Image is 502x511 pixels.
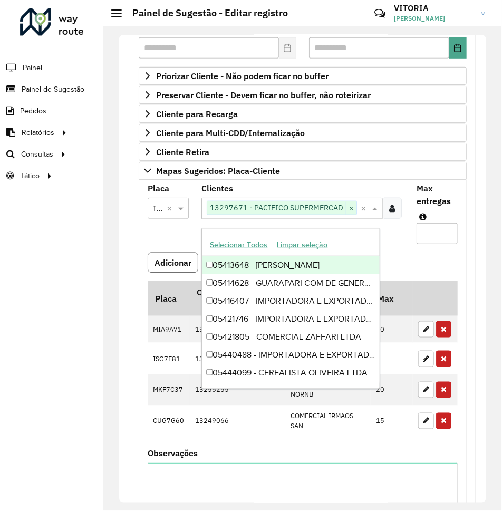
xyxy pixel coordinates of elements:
th: Max [371,281,413,316]
span: Cliente Retira [156,148,209,156]
label: Clientes [201,182,233,195]
div: 05421805 - COMERCIAL ZAFFARI LTDA [202,328,380,346]
span: Priorizar Cliente - Não podem ficar no buffer [156,72,329,80]
span: Painel [23,62,42,73]
td: 1 [371,343,413,374]
button: Choose Date [449,37,467,59]
div: 05452336 - COMERCIAL ZAFFARI LTDA [202,382,380,400]
td: [PERSON_NAME] NORNB [285,374,371,406]
td: 13255255 [190,374,285,406]
span: [PERSON_NAME] [394,14,473,23]
a: Cliente para Multi-CDD/Internalização [139,124,467,142]
a: Preservar Cliente - Devem ficar no buffer, não roteirizar [139,86,467,104]
td: COMERCIAL IRMAOS SAN [285,406,371,437]
td: ISG7E81 [148,343,190,374]
h3: VITORIA [394,3,473,13]
a: Priorizar Cliente - Não podem ficar no buffer [139,67,467,85]
span: Consultas [21,149,53,160]
a: Copiar [197,300,230,310]
a: Cliente para Recarga [139,105,467,123]
span: Pedidos [20,105,46,117]
span: Tático [20,170,40,181]
span: Relatórios [22,127,54,138]
label: Placa [148,182,169,195]
div: 05444099 - CEREALISTA OLIVEIRA LTDA [202,364,380,382]
td: 20 [371,374,413,406]
th: Código Cliente [190,281,285,316]
td: 13257130 [190,316,285,343]
td: 15 [371,406,413,437]
td: MIA9A71 [148,316,190,343]
div: 05414628 - GUARAPARI COM DE GENEROS ALIMENTICIOS [202,274,380,292]
a: Contato Rápido [369,2,391,25]
button: Selecionar Todos [206,237,273,253]
div: 05413648 - [PERSON_NAME] [202,256,380,274]
a: Cliente Retira [139,143,467,161]
span: Clear all [167,202,176,215]
td: 13297671 [190,343,285,374]
td: 13249066 [190,406,285,437]
span: × [346,202,356,215]
span: Clear all [361,202,370,215]
td: 20 [371,316,413,343]
th: Placa [148,281,190,316]
label: Max entregas [417,182,458,207]
td: MKF7C37 [148,374,190,406]
span: Preservar Cliente - Devem ficar no buffer, não roteirizar [156,91,371,99]
span: Mapas Sugeridos: Placa-Cliente [156,167,280,175]
ng-dropdown-panel: Options list [201,228,380,389]
td: CUG7G60 [148,406,190,437]
div: 05440488 - IMPORTADORA E EXPORTADORA DE CEREAIS SA [202,346,380,364]
h2: Painel de Sugestão - Editar registro [122,7,288,19]
button: Adicionar [148,253,198,273]
span: Cliente para Recarga [156,110,238,118]
a: Mapas Sugeridos: Placa-Cliente [139,162,467,180]
div: 05421746 - IMPORTADORA E EXPORTADORA DE CEREAIS SA [202,310,380,328]
button: Limpar seleção [273,237,333,253]
div: 05416407 - IMPORTADORA E EXPORTADORA DE CEREAIS SA [202,292,380,310]
span: Painel de Sugestão [22,84,84,95]
em: Máximo de clientes que serão colocados na mesma rota com os clientes informados [419,213,427,221]
label: Observações [148,447,198,460]
span: 13297671 - PACIFICO SUPERMERCAD [207,201,346,214]
span: Cliente para Multi-CDD/Internalização [156,129,305,137]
